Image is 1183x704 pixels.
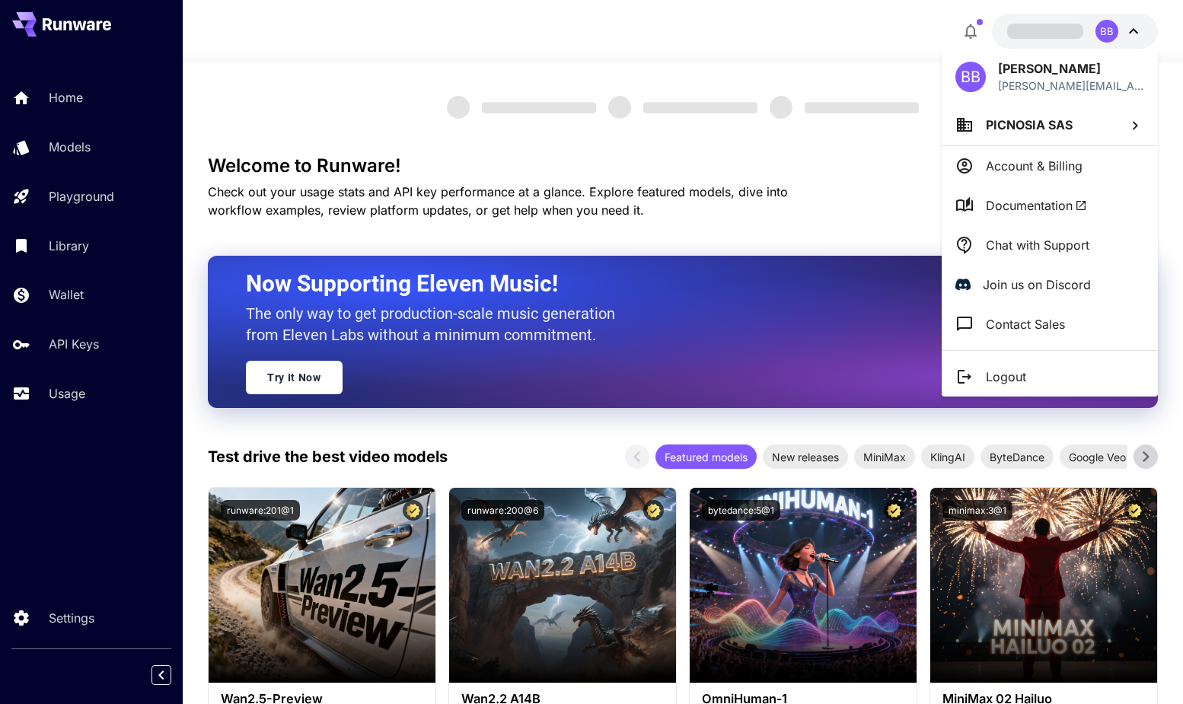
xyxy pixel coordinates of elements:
[986,117,1073,132] span: PICNOSIA SAS
[998,78,1144,94] p: [PERSON_NAME][EMAIL_ADDRESS][DOMAIN_NAME]
[986,196,1087,215] span: Documentation
[942,104,1158,145] button: PICNOSIA SAS
[955,62,986,92] div: BB
[986,368,1026,386] p: Logout
[986,315,1065,333] p: Contact Sales
[983,276,1091,294] p: Join us on Discord
[998,78,1144,94] div: benoit@picnosia.com
[986,236,1089,254] p: Chat with Support
[986,157,1083,175] p: Account & Billing
[998,59,1144,78] p: [PERSON_NAME]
